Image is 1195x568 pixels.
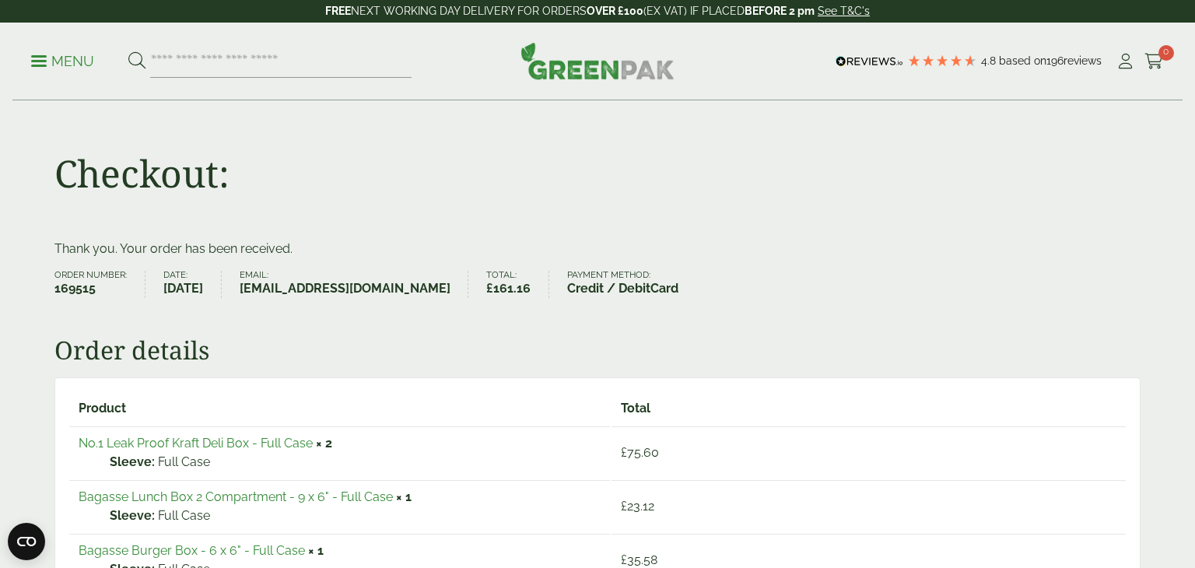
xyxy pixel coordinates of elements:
span: £ [621,552,627,567]
strong: Sleeve: [110,453,155,472]
h1: Checkout: [54,151,230,196]
a: Bagasse Burger Box - 6 x 6" - Full Case [79,543,305,558]
a: Bagasse Lunch Box 2 Compartment - 9 x 6" - Full Case [79,489,393,504]
strong: 169515 [54,279,127,298]
strong: BEFORE 2 pm [745,5,815,17]
a: See T&C's [818,5,870,17]
span: £ [621,499,627,514]
bdi: 75.60 [621,445,659,460]
span: £ [621,445,627,460]
bdi: 35.58 [621,552,657,567]
strong: [DATE] [163,279,203,298]
i: Cart [1144,54,1164,69]
div: 4.79 Stars [907,54,977,68]
li: Total: [486,271,549,298]
span: reviews [1064,54,1102,67]
p: Menu [31,52,94,71]
img: GreenPak Supplies [520,42,675,79]
strong: Credit / DebitCard [567,279,678,298]
strong: × 1 [308,543,324,558]
bdi: 161.16 [486,281,531,296]
p: Full Case [110,453,601,472]
i: My Account [1116,54,1135,69]
button: Open CMP widget [8,523,45,560]
strong: × 1 [396,489,412,504]
li: Payment method: [567,271,696,298]
li: Date: [163,271,222,298]
strong: [EMAIL_ADDRESS][DOMAIN_NAME] [240,279,450,298]
a: 0 [1144,50,1164,73]
strong: Sleeve: [110,507,155,525]
th: Product [69,392,610,425]
img: REVIEWS.io [836,56,903,67]
span: 0 [1158,45,1174,61]
span: Based on [999,54,1046,67]
span: £ [486,281,493,296]
span: 4.8 [981,54,999,67]
p: Thank you. Your order has been received. [54,240,1141,258]
a: No.1 Leak Proof Kraft Deli Box - Full Case [79,436,313,451]
strong: OVER £100 [587,5,643,17]
strong: × 2 [316,436,332,451]
strong: FREE [325,5,351,17]
bdi: 23.12 [621,499,654,514]
li: Email: [240,271,469,298]
li: Order number: [54,271,145,298]
a: Menu [31,52,94,68]
th: Total [612,392,1126,425]
h2: Order details [54,335,1141,365]
span: 196 [1046,54,1064,67]
p: Full Case [110,507,601,525]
